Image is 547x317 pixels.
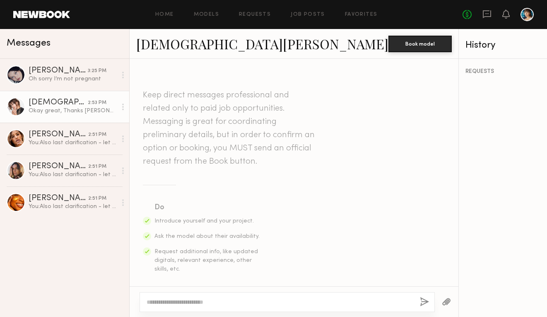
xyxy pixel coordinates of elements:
div: 3:25 PM [88,67,106,75]
div: Okay great, Thanks [PERSON_NAME]! I will be 30 weeks on the 15th [29,107,117,115]
span: Ask the model about their availability. [154,234,260,239]
div: Oh sorry I’m not pregnant [29,75,117,83]
div: 2:51 PM [88,131,106,139]
div: You: Also last clarification - let us know how many weeks will you be around 10/14 too! Thank you! [29,171,117,179]
div: [DEMOGRAPHIC_DATA][PERSON_NAME] [29,99,88,107]
a: Models [194,12,219,17]
div: You: Also last clarification - let us know how many weeks will you be around 10/14 too! Thank you! [29,203,117,211]
div: [PERSON_NAME] [29,67,88,75]
div: You: Also last clarification - let us know how many weeks will you be around 10/14 too! Thank you! [29,139,117,147]
a: Job Posts [291,12,325,17]
a: Book model [388,40,452,47]
div: 2:51 PM [88,163,106,171]
span: Request additional info, like updated digitals, relevant experience, other skills, etc. [154,249,258,272]
div: [PERSON_NAME] [29,131,88,139]
span: Introduce yourself and your project. [154,218,254,224]
a: Home [155,12,174,17]
header: Keep direct messages professional and related only to paid job opportunities. Messaging is great ... [143,89,317,168]
div: Do [154,202,260,213]
span: Messages [7,39,51,48]
div: 2:51 PM [88,195,106,203]
div: [PERSON_NAME] [29,162,88,171]
div: [PERSON_NAME] [29,194,88,203]
a: Requests [239,12,271,17]
a: [DEMOGRAPHIC_DATA][PERSON_NAME] [136,35,388,53]
div: 2:53 PM [88,99,106,107]
button: Book model [388,36,452,52]
a: Favorites [345,12,378,17]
